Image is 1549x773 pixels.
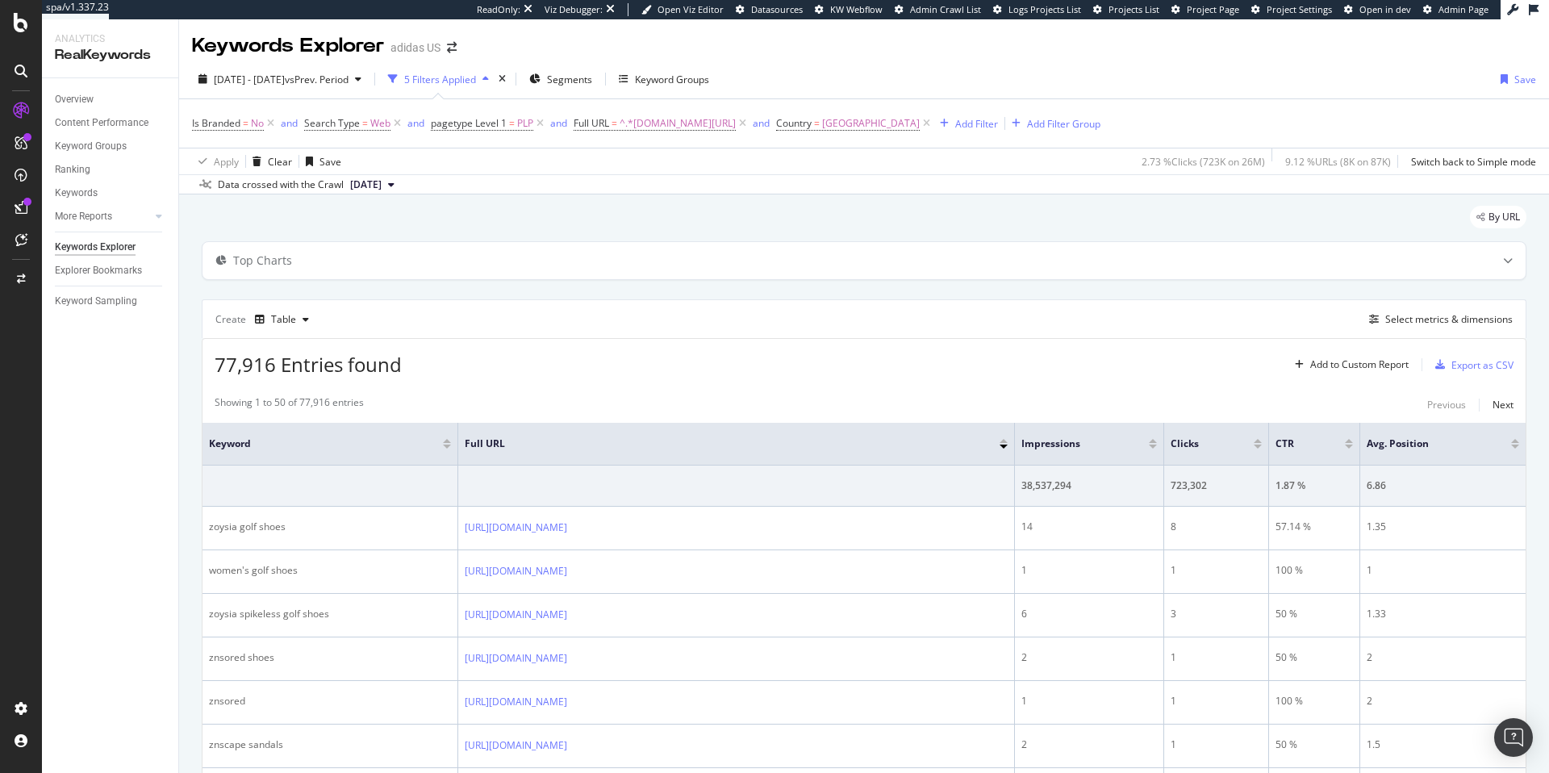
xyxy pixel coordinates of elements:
[495,71,509,87] div: times
[55,46,165,65] div: RealKeywords
[1093,3,1159,16] a: Projects List
[55,115,148,132] div: Content Performance
[55,32,165,46] div: Analytics
[753,115,770,131] button: and
[1276,737,1353,752] div: 50 %
[1171,478,1262,493] div: 723,302
[1251,3,1332,16] a: Project Settings
[209,563,451,578] div: women's golf shoes
[635,73,709,86] div: Keyword Groups
[1451,358,1514,372] div: Export as CSV
[1494,718,1533,757] div: Open Intercom Messenger
[1367,478,1519,493] div: 6.86
[1423,3,1488,16] a: Admin Page
[1470,206,1526,228] div: legacy label
[192,116,240,130] span: Is Branded
[1359,3,1411,15] span: Open in dev
[55,262,142,279] div: Explorer Bookmarks
[1267,3,1332,15] span: Project Settings
[1171,3,1239,16] a: Project Page
[477,3,520,16] div: ReadOnly:
[344,175,401,194] button: [DATE]
[350,178,382,192] span: 2025 Jan. 28th
[1367,520,1519,534] div: 1.35
[55,115,167,132] a: Content Performance
[1367,650,1519,665] div: 2
[362,116,368,130] span: =
[1411,155,1536,169] div: Switch back to Simple mode
[1367,437,1487,451] span: Avg. Position
[1021,694,1157,708] div: 1
[248,307,315,332] button: Table
[814,116,820,130] span: =
[1367,563,1519,578] div: 1
[1276,650,1353,665] div: 50 %
[218,178,344,192] div: Data crossed with the Crawl
[465,520,567,536] a: [URL][DOMAIN_NAME]
[465,563,567,579] a: [URL][DOMAIN_NAME]
[1493,395,1514,415] button: Next
[407,116,424,130] div: and
[55,208,151,225] a: More Reports
[1367,737,1519,752] div: 1.5
[370,112,390,135] span: Web
[574,116,609,130] span: Full URL
[271,315,296,324] div: Table
[1171,737,1262,752] div: 1
[1021,478,1157,493] div: 38,537,294
[641,3,724,16] a: Open Viz Editor
[1276,437,1321,451] span: CTR
[1493,398,1514,412] div: Next
[1310,360,1409,370] div: Add to Custom Report
[1021,607,1157,621] div: 6
[1171,520,1262,534] div: 8
[299,148,341,174] button: Save
[1427,395,1466,415] button: Previous
[214,73,285,86] span: [DATE] - [DATE]
[1427,398,1466,412] div: Previous
[1276,694,1353,708] div: 100 %
[55,293,167,310] a: Keyword Sampling
[209,737,451,752] div: znscape sandals
[753,116,770,130] div: and
[1494,66,1536,92] button: Save
[304,116,360,130] span: Search Type
[1488,212,1520,222] span: By URL
[612,66,716,92] button: Keyword Groups
[281,115,298,131] button: and
[55,161,90,178] div: Ranking
[1008,3,1081,15] span: Logs Projects List
[243,116,248,130] span: =
[55,91,167,108] a: Overview
[55,161,167,178] a: Ranking
[751,3,803,15] span: Datasources
[1276,520,1353,534] div: 57.14 %
[1405,148,1536,174] button: Switch back to Simple mode
[1187,3,1239,15] span: Project Page
[509,116,515,130] span: =
[1514,73,1536,86] div: Save
[736,3,803,16] a: Datasources
[55,138,127,155] div: Keyword Groups
[1171,437,1230,451] span: Clicks
[55,185,98,202] div: Keywords
[1438,3,1488,15] span: Admin Page
[550,115,567,131] button: and
[407,115,424,131] button: and
[268,155,292,169] div: Clear
[1344,3,1411,16] a: Open in dev
[1021,520,1157,534] div: 14
[955,117,998,131] div: Add Filter
[55,262,167,279] a: Explorer Bookmarks
[390,40,440,56] div: adidas US
[830,3,883,15] span: KW Webflow
[612,116,617,130] span: =
[465,694,567,710] a: [URL][DOMAIN_NAME]
[55,185,167,202] a: Keywords
[1276,478,1353,493] div: 1.87 %
[214,155,239,169] div: Apply
[1276,607,1353,621] div: 50 %
[55,239,167,256] a: Keywords Explorer
[1171,650,1262,665] div: 1
[192,32,384,60] div: Keywords Explorer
